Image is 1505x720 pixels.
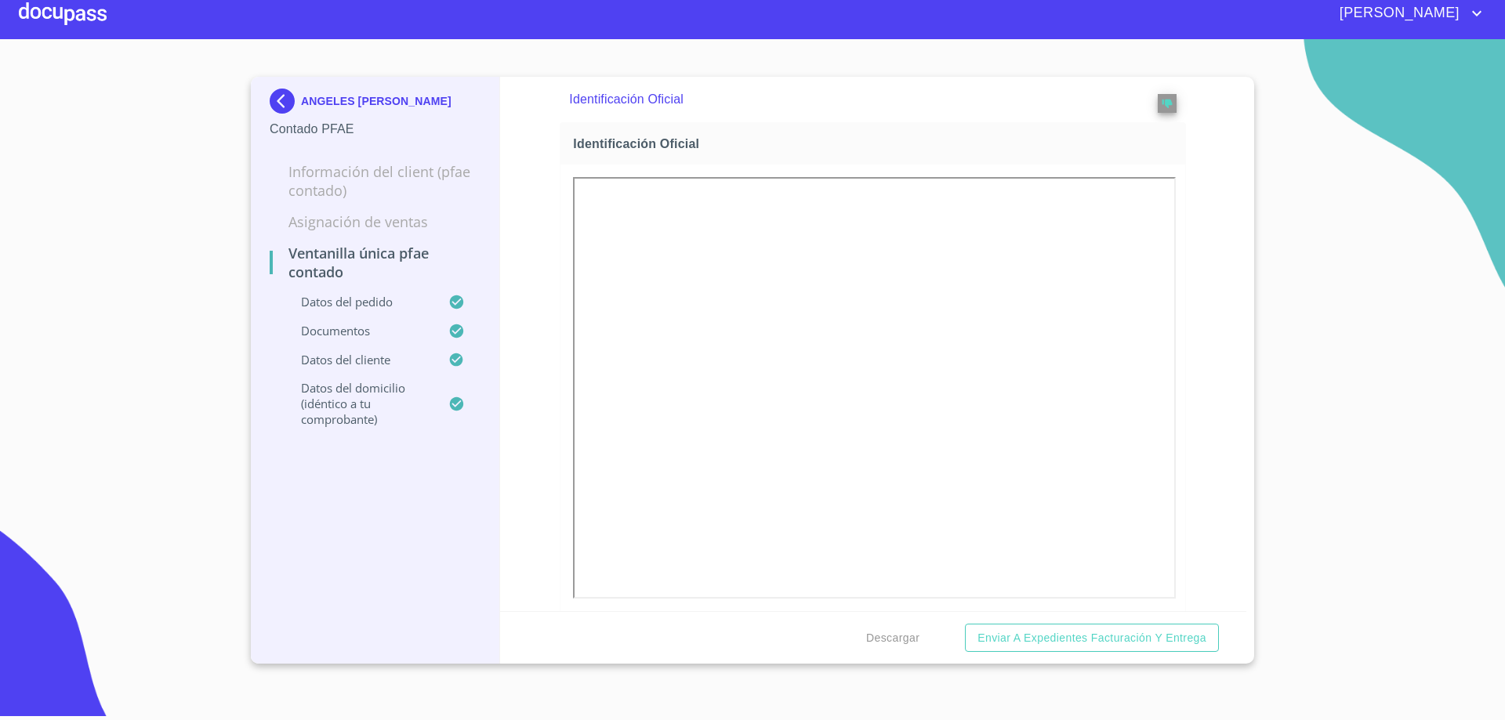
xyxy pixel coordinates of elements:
[569,90,1115,109] p: Identificación Oficial
[1328,1,1467,26] span: [PERSON_NAME]
[860,624,926,653] button: Descargar
[270,244,481,281] p: Ventanilla única PFAE contado
[573,136,1179,152] span: Identificación Oficial
[270,323,448,338] p: Documentos
[270,120,481,139] p: Contado PFAE
[1158,94,1177,113] button: reject
[270,352,448,367] p: Datos del cliente
[270,162,481,200] p: Información del Client (PFAE contado)
[977,628,1206,648] span: Enviar a Expedientes Facturación y Entrega
[270,89,481,120] div: ANGELES [PERSON_NAME]
[301,95,451,107] p: ANGELES [PERSON_NAME]
[965,624,1219,653] button: Enviar a Expedientes Facturación y Entrega
[866,628,919,648] span: Descargar
[270,294,448,309] p: Datos del pedido
[270,380,448,427] p: Datos del domicilio (idéntico a tu comprobante)
[1328,1,1486,26] button: account of current user
[270,89,301,114] img: Docupass spot blue
[270,212,481,231] p: Asignación de Ventas
[573,177,1176,599] iframe: Identificación Oficial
